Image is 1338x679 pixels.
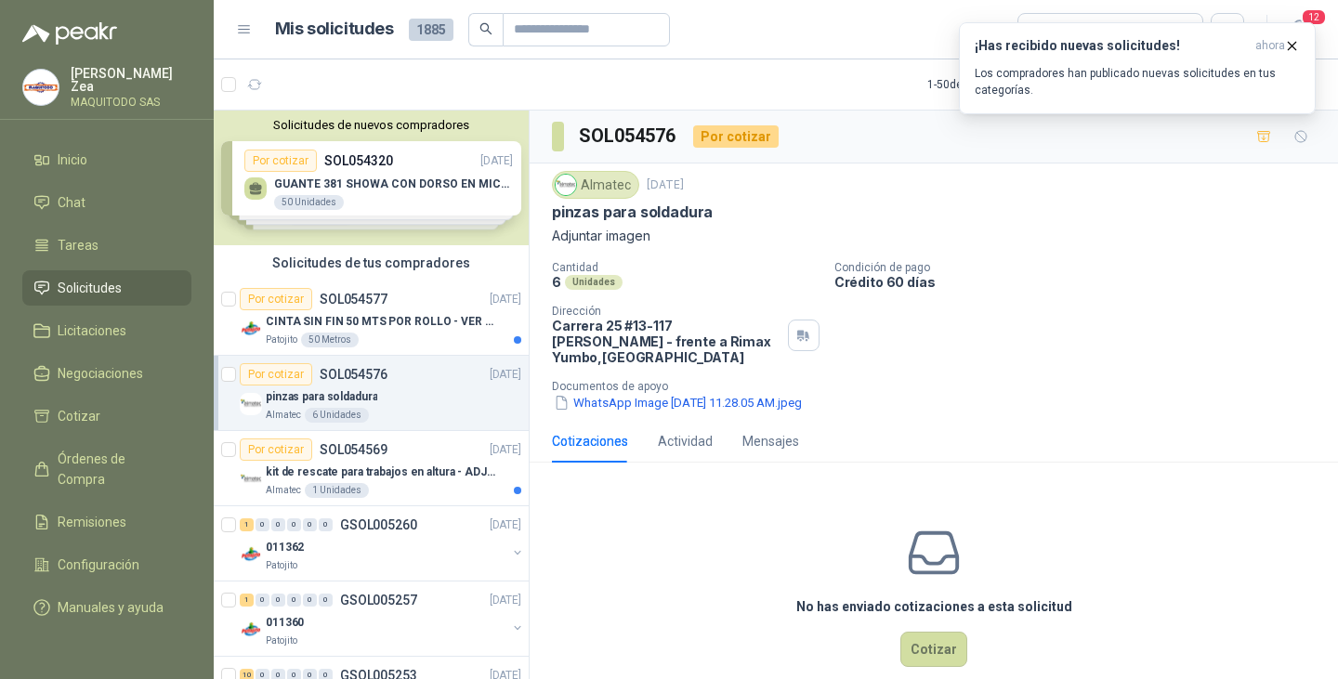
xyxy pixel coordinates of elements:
div: 1 [240,594,254,607]
p: SOL054576 [320,368,387,381]
p: pinzas para soldadura [266,388,377,406]
div: 1 [240,518,254,531]
p: kit de rescate para trabajos en altura - ADJUNTAR FICHA TECNICA [266,464,497,481]
span: Negociaciones [58,363,143,384]
div: Unidades [565,275,623,290]
a: Manuales y ayuda [22,590,191,625]
a: Configuración [22,547,191,582]
div: 0 [319,594,333,607]
a: 1 0 0 0 0 0 GSOL005257[DATE] Company Logo011360Patojito [240,589,525,648]
p: SOL054569 [320,443,387,456]
p: GSOL005257 [340,594,417,607]
img: Company Logo [556,175,576,195]
button: ¡Has recibido nuevas solicitudes!ahora Los compradores han publicado nuevas solicitudes en tus ca... [959,22,1316,114]
p: Almatec [266,408,301,423]
p: Adjuntar imagen [552,226,1316,246]
div: 0 [271,594,285,607]
p: [DATE] [647,176,684,194]
span: Cotizar [58,406,100,426]
a: Negociaciones [22,356,191,391]
a: Remisiones [22,504,191,540]
div: 50 Metros [301,333,359,347]
h3: SOL054576 [579,122,678,150]
div: 0 [303,518,317,531]
span: Inicio [58,150,87,170]
div: 0 [303,594,317,607]
p: Crédito 60 días [834,274,1331,290]
p: Patojito [266,558,297,573]
div: 0 [256,518,269,531]
p: 6 [552,274,561,290]
span: Remisiones [58,512,126,532]
span: Solicitudes [58,278,122,298]
p: Dirección [552,305,780,318]
div: 0 [287,594,301,607]
p: [DATE] [490,291,521,308]
span: Configuración [58,555,139,575]
a: 1 0 0 0 0 0 GSOL005260[DATE] Company Logo011362Patojito [240,514,525,573]
div: Solicitudes de tus compradores [214,245,529,281]
div: 6 Unidades [305,408,369,423]
span: Órdenes de Compra [58,449,174,490]
div: Todas [1030,20,1069,40]
span: 12 [1301,8,1327,26]
a: Órdenes de Compra [22,441,191,497]
img: Company Logo [240,543,262,566]
button: WhatsApp Image [DATE] 11.28.05 AM.jpeg [552,393,804,412]
p: pinzas para soldadura [552,202,713,222]
p: CINTA SIN FIN 50 MTS POR ROLLO - VER DOC ADJUNTO [266,313,497,331]
p: Condición de pago [834,261,1331,274]
a: Cotizar [22,398,191,434]
p: GSOL005260 [340,518,417,531]
a: Por cotizarSOL054569[DATE] Company Logokit de rescate para trabajos en altura - ADJUNTAR FICHA TE... [214,431,529,506]
img: Company Logo [240,619,262,641]
div: 0 [271,518,285,531]
div: 1 Unidades [305,483,369,498]
h3: No has enviado cotizaciones a esta solicitud [796,596,1072,617]
div: Almatec [552,171,639,199]
a: Por cotizarSOL054576[DATE] Company Logopinzas para soldaduraAlmatec6 Unidades [214,356,529,431]
img: Company Logo [240,318,262,340]
span: Licitaciones [58,320,126,341]
div: Por cotizar [240,288,312,310]
a: Solicitudes [22,270,191,306]
div: 0 [256,594,269,607]
p: [DATE] [490,441,521,459]
p: Patojito [266,633,297,648]
div: Por cotizar [240,438,312,461]
div: 1 - 50 de 520 [927,70,1042,99]
p: 011360 [266,614,304,632]
img: Company Logo [240,393,262,415]
img: Company Logo [23,70,59,105]
p: [PERSON_NAME] Zea [71,67,191,93]
p: 011362 [266,539,304,556]
p: [DATE] [490,592,521,609]
p: Los compradores han publicado nuevas solicitudes en tus categorías. [975,65,1300,98]
h3: ¡Has recibido nuevas solicitudes! [975,38,1248,54]
p: MAQUITODO SAS [71,97,191,108]
span: ahora [1255,38,1285,54]
div: Actividad [658,431,713,451]
a: Inicio [22,142,191,177]
p: Carrera 25 #13-117 [PERSON_NAME] - frente a Rimax Yumbo , [GEOGRAPHIC_DATA] [552,318,780,365]
button: Cotizar [900,632,967,667]
img: Logo peakr [22,22,117,45]
a: Tareas [22,228,191,263]
div: Mensajes [742,431,799,451]
img: Company Logo [240,468,262,490]
span: search [479,22,492,35]
p: [DATE] [490,366,521,384]
div: Cotizaciones [552,431,628,451]
p: Patojito [266,333,297,347]
a: Por cotizarSOL054577[DATE] Company LogoCINTA SIN FIN 50 MTS POR ROLLO - VER DOC ADJUNTOPatojito50... [214,281,529,356]
p: SOL054577 [320,293,387,306]
span: Manuales y ayuda [58,597,164,618]
span: 1885 [409,19,453,41]
span: Chat [58,192,85,213]
p: Documentos de apoyo [552,380,1331,393]
div: Solicitudes de nuevos compradoresPor cotizarSOL054320[DATE] GUANTE 381 SHOWA CON DORSO EN MICROFI... [214,111,529,245]
a: Chat [22,185,191,220]
div: Por cotizar [693,125,779,148]
a: Licitaciones [22,313,191,348]
p: Almatec [266,483,301,498]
